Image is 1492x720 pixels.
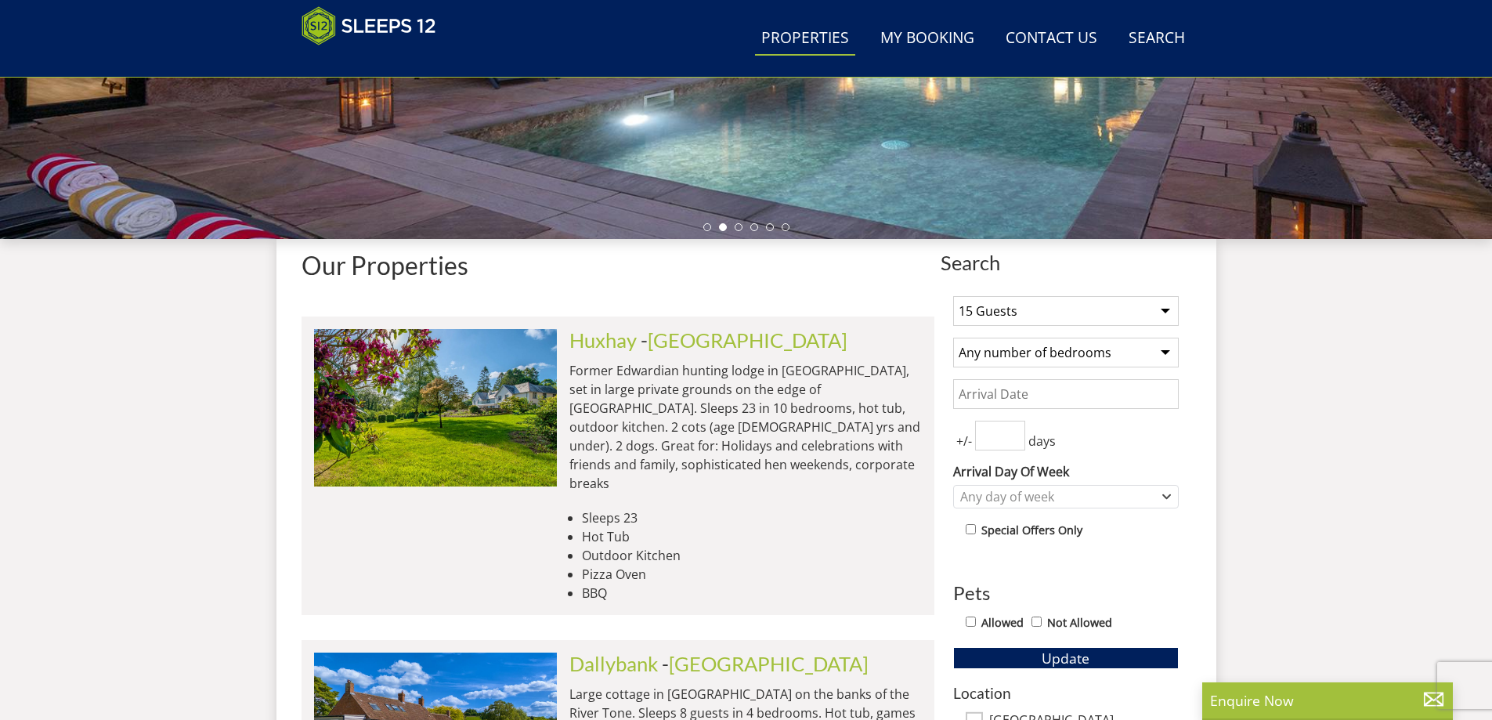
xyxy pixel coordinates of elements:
[953,583,1179,603] h3: Pets
[648,328,847,352] a: [GEOGRAPHIC_DATA]
[999,21,1104,56] a: Contact Us
[956,488,1159,505] div: Any day of week
[582,546,922,565] li: Outdoor Kitchen
[641,328,847,352] span: -
[981,522,1082,539] label: Special Offers Only
[953,462,1179,481] label: Arrival Day Of Week
[569,652,658,675] a: Dallybank
[874,21,981,56] a: My Booking
[669,652,869,675] a: [GEOGRAPHIC_DATA]
[953,647,1179,669] button: Update
[953,685,1179,701] h3: Location
[953,379,1179,409] input: Arrival Date
[582,565,922,584] li: Pizza Oven
[569,361,922,493] p: Former Edwardian hunting lodge in [GEOGRAPHIC_DATA], set in large private grounds on the edge of ...
[981,614,1024,631] label: Allowed
[755,21,855,56] a: Properties
[294,55,458,68] iframe: Customer reviews powered by Trustpilot
[1025,432,1059,450] span: days
[582,584,922,602] li: BBQ
[1042,649,1089,668] span: Update
[302,251,934,279] h1: Our Properties
[953,485,1179,508] div: Combobox
[1210,690,1445,711] p: Enquire Now
[941,251,1191,273] span: Search
[1122,21,1191,56] a: Search
[302,6,436,45] img: Sleeps 12
[582,508,922,527] li: Sleeps 23
[662,652,869,675] span: -
[314,329,557,486] img: duxhams-somerset-holiday-accomodation-sleeps-12.original.jpg
[953,432,975,450] span: +/-
[569,328,637,352] a: Huxhay
[1047,614,1112,631] label: Not Allowed
[582,527,922,546] li: Hot Tub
